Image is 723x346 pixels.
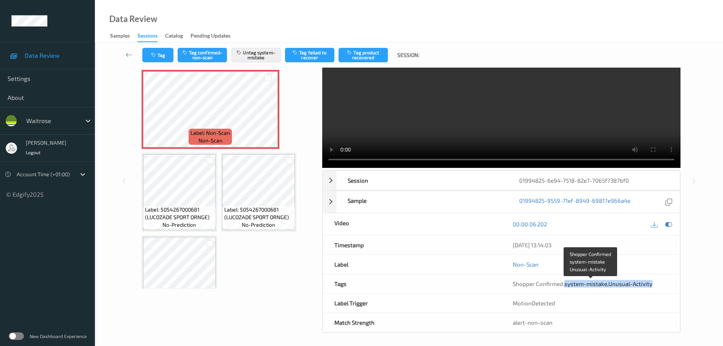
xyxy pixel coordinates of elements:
[397,51,419,59] span: Session:
[513,241,668,249] div: [DATE] 13:14:03
[137,31,165,42] a: Sessions
[513,261,539,268] a: Non-Scan
[513,280,652,287] span: , ,
[564,280,607,287] span: system-mistake
[145,289,214,304] span: Label: 5063210019045 (WR KOREAN CHKN WRAP)
[191,129,230,137] span: Label: Non-Scan
[142,48,173,62] button: Tag
[323,255,501,274] div: Label
[137,32,158,42] div: Sessions
[323,213,501,235] div: Video
[519,197,630,207] a: 01994825-9559-71ef-8949-69817e966a4e
[110,31,137,41] a: Samples
[513,220,547,228] a: 00:00:06.202
[323,274,501,293] div: Tags
[110,32,130,41] div: Samples
[323,235,501,254] div: Timestamp
[232,48,281,62] button: Untag system-mistake
[198,137,222,144] span: non-scan
[336,191,508,213] div: Sample
[323,313,501,332] div: Match Strength
[224,206,293,221] span: Label: 5054267000681 (LUCOZADE SPORT ORNGE)
[242,221,275,229] span: no-prediction
[508,171,679,190] div: 01994825-6e94-7518-82e7-7065f7387bf0
[339,48,388,62] button: Tag product recovered
[178,48,227,62] button: Tag confirmed-non-scan
[285,48,334,62] button: Tag failed to recover
[323,294,501,313] div: Label Trigger
[501,294,680,313] div: MotionDetected
[191,31,238,41] a: Pending Updates
[513,280,563,287] span: Shopper Confirmed
[336,171,508,190] div: Session
[165,31,191,41] a: Catalog
[145,206,214,221] span: Label: 5054267000681 (LUCOZADE SPORT ORNGE)
[608,280,652,287] span: Unusual-Activity
[165,32,183,41] div: Catalog
[323,171,680,190] div: Session01994825-6e94-7518-82e7-7065f7387bf0
[162,221,196,229] span: no-prediction
[323,191,680,213] div: Sample01994825-9559-71ef-8949-69817e966a4e
[191,32,230,41] div: Pending Updates
[109,15,157,23] div: Data Review
[513,319,668,326] div: alert-non-scan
